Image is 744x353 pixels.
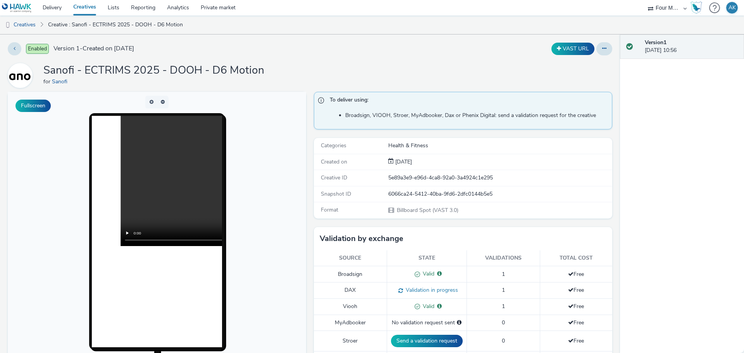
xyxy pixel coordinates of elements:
[43,63,264,78] h1: Sanofi - ECTRIMS 2025 - DOOH - D6 Motion
[645,39,666,46] strong: Version 1
[314,282,387,299] td: DAX
[320,233,403,245] h3: Validation by exchange
[396,207,458,214] span: Billboard Spot (VAST 3.0)
[314,250,387,266] th: Source
[394,158,412,165] span: [DATE]
[314,299,387,315] td: Viooh
[551,43,594,55] button: VAST URL
[549,43,596,55] div: Duplicate the creative as a VAST URL
[8,72,36,79] a: Sanofi
[645,39,738,55] div: [DATE] 10:56
[502,303,505,310] span: 1
[4,21,12,29] img: dooh
[321,174,347,181] span: Creative ID
[420,270,434,277] span: Valid
[568,270,584,278] span: Free
[387,250,467,266] th: State
[15,100,51,112] button: Fullscreen
[52,78,71,85] a: Sanofi
[502,270,505,278] span: 1
[53,44,134,53] span: Version 1 - Created on [DATE]
[568,337,584,344] span: Free
[388,190,611,198] div: 6066ca24-5412-40ba-9fd6-2dfc0144b5e5
[9,64,31,87] img: Sanofi
[467,250,540,266] th: Validations
[44,15,187,34] a: Creative : Sanofi - ECTRIMS 2025 - DOOH - D6 Motion
[568,286,584,294] span: Free
[26,44,49,54] span: Enabled
[388,142,611,150] div: Health & Fitness
[568,319,584,326] span: Free
[314,315,387,331] td: MyAdbooker
[691,2,702,14] img: Hawk Academy
[502,337,505,344] span: 0
[728,2,736,14] div: AK
[321,158,347,165] span: Created on
[391,319,463,327] div: No validation request sent
[502,286,505,294] span: 1
[691,2,705,14] a: Hawk Academy
[345,112,608,119] li: Broadsign, VIOOH, Stroer, MyAdbooker, Dax or Phenix Digital: send a validation request for the cr...
[502,319,505,326] span: 0
[2,3,32,13] img: undefined Logo
[321,206,338,214] span: Format
[388,174,611,182] div: 5e89a3e9-e96d-4ca8-92a0-3a4924c1e295
[321,142,346,149] span: Categories
[43,78,52,85] span: for
[314,266,387,282] td: Broadsign
[403,286,458,294] span: Validation in progress
[457,319,462,327] div: Please select a deal below and click on Send to send a validation request to MyAdbooker.
[540,250,612,266] th: Total cost
[568,303,584,310] span: Free
[394,158,412,166] div: Creation 19 September 2025, 10:56
[420,303,434,310] span: Valid
[330,96,604,106] span: To deliver using:
[391,335,463,347] button: Send a validation request
[314,331,387,351] td: Stroer
[321,190,351,198] span: Snapshot ID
